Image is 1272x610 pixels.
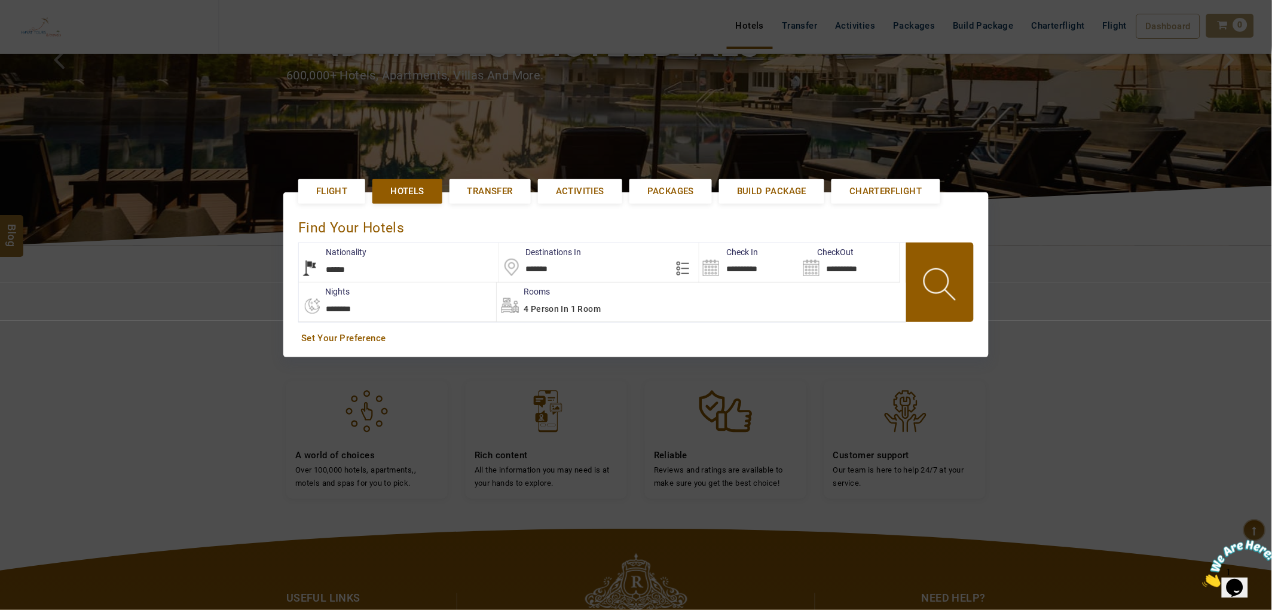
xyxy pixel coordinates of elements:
span: Charterflight [849,185,922,198]
a: Build Package [719,179,824,204]
a: Charterflight [831,179,940,204]
label: Nationality [299,246,366,258]
label: nights [298,286,350,298]
a: Hotels [372,179,442,204]
label: Destinations In [499,246,582,258]
a: Activities [538,179,622,204]
img: Chat attention grabber [5,5,79,52]
span: Packages [647,185,694,198]
a: Transfer [450,179,531,204]
span: 4 Person in 1 Room [524,304,601,314]
span: Hotels [390,185,424,198]
a: Flight [298,179,365,204]
label: Check In [699,246,758,258]
span: 1 [5,5,10,15]
span: Flight [316,185,347,198]
span: Transfer [467,185,513,198]
label: Rooms [497,286,550,298]
input: Search [699,243,799,282]
input: Search [800,243,900,282]
a: Set Your Preference [301,332,971,345]
div: Find Your Hotels [298,207,974,243]
span: Activities [556,185,604,198]
span: Build Package [737,185,806,198]
a: Packages [629,179,712,204]
label: CheckOut [800,246,854,258]
iframe: chat widget [1198,535,1272,592]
